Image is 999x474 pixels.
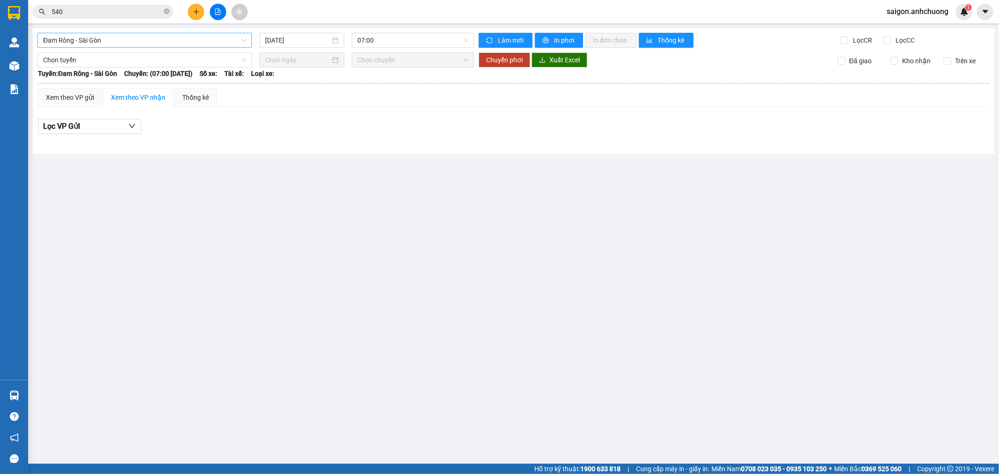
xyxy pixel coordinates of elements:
strong: 0708 023 035 - 0935 103 250 [741,465,827,473]
span: saigon.anhchuong [879,6,956,17]
span: caret-down [981,7,990,16]
img: logo-vxr [8,6,20,20]
img: warehouse-icon [9,37,19,47]
span: sync [486,37,494,44]
strong: 0369 525 060 [861,465,902,473]
img: warehouse-icon [9,391,19,400]
span: Lọc CR [850,35,874,45]
button: plus [188,4,204,20]
input: 12/10/2025 [265,35,330,45]
span: Lọc CC [892,35,917,45]
button: bar-chartThống kê [639,33,694,48]
button: file-add [210,4,226,20]
span: Trên xe [951,56,979,66]
button: Chuyển phơi [479,52,530,67]
span: down [128,122,136,130]
input: Chọn ngày [265,55,330,65]
span: ⚪️ [829,467,832,471]
span: Đam Rông - Sài Gòn [43,33,246,47]
span: Làm mới [498,35,525,45]
span: close-circle [164,8,170,14]
span: file-add [215,8,221,15]
span: Cung cấp máy in - giấy in: [636,464,709,474]
button: downloadXuất Excel [532,52,587,67]
button: caret-down [977,4,993,20]
span: Đã giao [845,56,875,66]
span: | [628,464,629,474]
b: Tuyến: Đam Rông - Sài Gòn [38,70,117,77]
li: VP [PERSON_NAME]’nàng [65,66,125,97]
span: copyright [947,466,954,472]
li: VP [GEOGRAPHIC_DATA] [5,66,65,97]
span: Kho nhận [898,56,934,66]
input: Tìm tên, số ĐT hoặc mã đơn [52,7,162,17]
button: Lọc VP Gửi [38,119,141,134]
span: printer [542,37,550,44]
span: Chọn tuyến [43,53,246,67]
span: bar-chart [646,37,654,44]
span: | [909,464,910,474]
span: plus [193,8,200,15]
img: warehouse-icon [9,61,19,71]
div: Xem theo VP nhận [111,92,165,103]
span: question-circle [10,412,19,421]
div: Xem theo VP gửi [46,92,94,103]
button: printerIn phơi [535,33,583,48]
div: Thống kê [182,92,209,103]
span: 1 [967,4,970,11]
span: aim [236,8,243,15]
span: Số xe: [200,68,217,79]
img: icon-new-feature [960,7,969,16]
sup: 1 [965,4,972,11]
button: syncLàm mới [479,33,533,48]
li: [PERSON_NAME] ([GEOGRAPHIC_DATA]) [5,5,136,55]
span: Thống kê [658,35,686,45]
span: search [39,8,45,15]
span: notification [10,433,19,442]
button: aim [231,4,248,20]
span: 07:00 [357,33,468,47]
span: Chọn chuyến [357,53,468,67]
span: message [10,454,19,463]
span: Loại xe: [251,68,274,79]
span: close-circle [164,7,170,16]
span: Lọc VP Gửi [43,120,80,132]
button: In đơn chọn [585,33,636,48]
span: Tài xế: [224,68,244,79]
span: Miền Bắc [834,464,902,474]
strong: 1900 633 818 [580,465,621,473]
span: Hỗ trợ kỹ thuật: [534,464,621,474]
span: Miền Nam [711,464,827,474]
span: Chuyến: (07:00 [DATE]) [124,68,192,79]
img: solution-icon [9,84,19,94]
span: In phơi [554,35,576,45]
